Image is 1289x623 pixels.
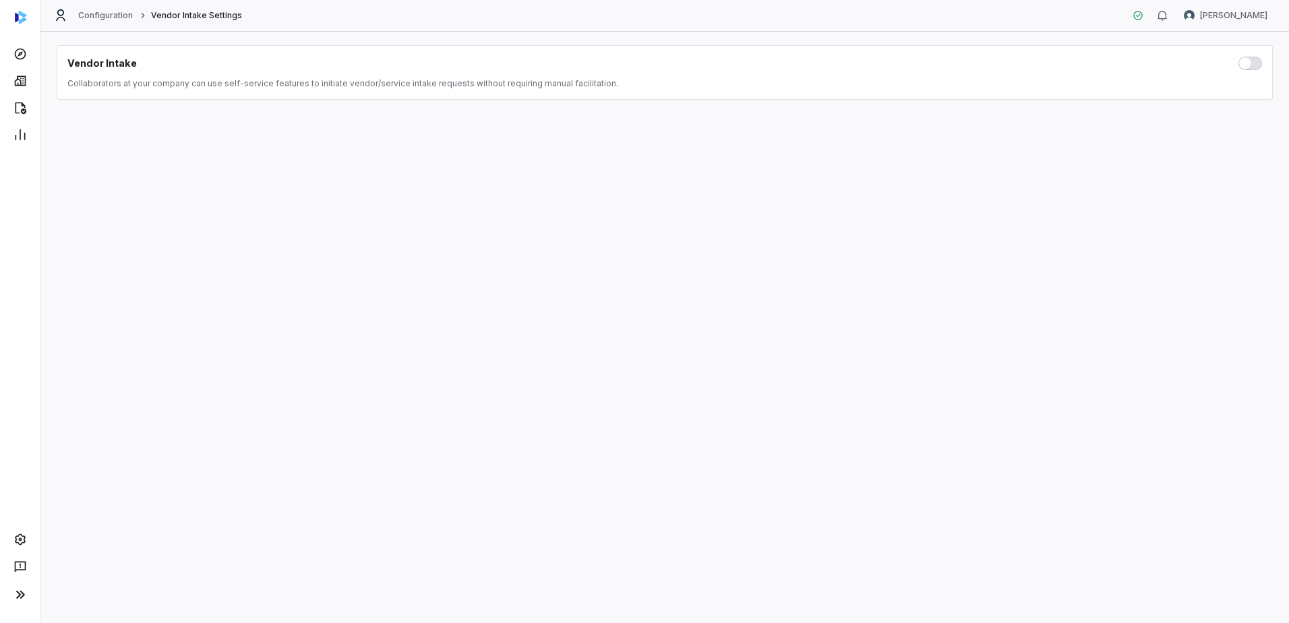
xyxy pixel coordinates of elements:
[15,11,27,24] img: svg%3e
[151,10,243,21] span: Vendor Intake Settings
[67,78,1262,89] p: Collaborators at your company can use self-service features to initiate vendor/service intake req...
[1184,10,1195,21] img: Brian Anderson avatar
[78,10,133,21] a: Configuration
[1200,10,1267,21] span: [PERSON_NAME]
[67,56,137,70] h1: Vendor Intake
[1176,5,1276,26] button: Brian Anderson avatar[PERSON_NAME]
